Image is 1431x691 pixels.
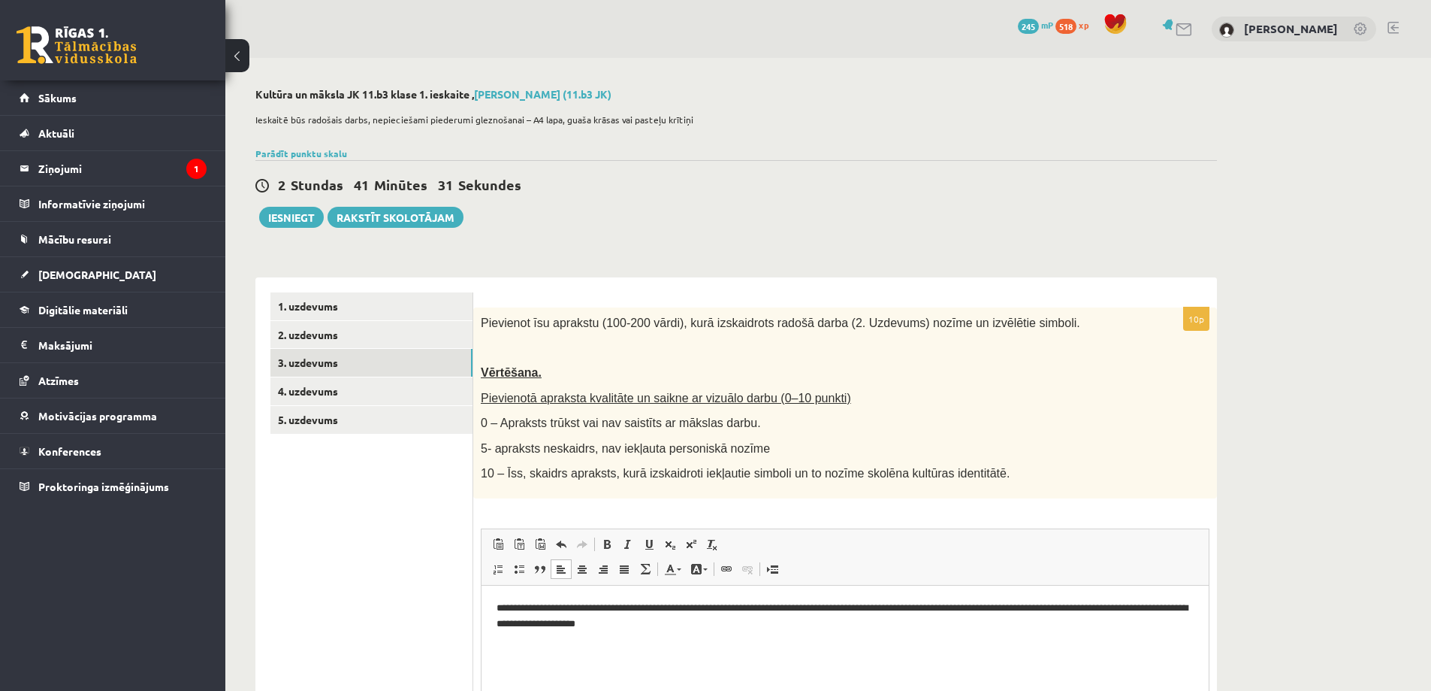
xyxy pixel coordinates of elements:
[639,535,660,554] a: Underline (Ctrl+U)
[20,399,207,433] a: Motivācijas programma
[328,207,463,228] a: Rakstīt skolotājam
[20,80,207,115] a: Sākums
[38,126,74,140] span: Aktuāli
[1018,19,1039,34] span: 245
[20,469,207,504] a: Proktoringa izmēģinājums
[270,321,472,349] a: 2. uzdevums
[702,535,723,554] a: Remove Format
[255,113,1209,126] p: Ieskaitē būs radošais darbs, nepieciešami piederumi gleznošanai – A4 lapa, guaša krāsas vai paste...
[259,207,324,228] button: Iesniegt
[20,363,207,398] a: Atzīmes
[38,328,207,362] legend: Maksājumi
[1183,307,1209,331] p: 10p
[20,116,207,150] a: Aktuāli
[762,559,783,579] a: Insert Page Break for Printing
[270,292,472,320] a: 1. uzdevums
[1018,19,1053,31] a: 245 mP
[38,409,157,423] span: Motivācijas programma
[354,176,369,193] span: 41
[635,559,656,579] a: Math
[270,349,472,377] a: 3. uzdevums
[20,434,207,468] a: Konferences
[38,186,207,221] legend: Informatīvie ziņojumi
[1041,19,1053,31] span: mP
[20,186,207,221] a: Informatīvie ziņojumi
[20,328,207,362] a: Maksājumi
[38,303,128,317] span: Digitālie materiāli
[481,317,1080,329] span: Pievienot īsu aprakstu (100-200 vārdi), kurā izskaidrots radošā darba (2. Uzdevums) nozīme un izv...
[17,26,137,64] a: Rīgas 1. Tālmācības vidusskola
[530,559,551,579] a: Block Quote
[572,559,593,579] a: Center
[509,535,530,554] a: Paste as plain text (Ctrl+Shift+V)
[551,559,572,579] a: Align Left
[593,559,614,579] a: Align Right
[614,559,635,579] a: Justify
[38,91,77,105] span: Sākums
[660,559,686,579] a: Text Color
[38,444,101,458] span: Konferences
[551,535,572,554] a: Undo (Ctrl+Z)
[20,292,207,327] a: Digitālie materiāli
[20,257,207,292] a: [DEMOGRAPHIC_DATA]
[1244,21,1338,36] a: [PERSON_NAME]
[660,535,681,554] a: Subscript
[481,417,761,429] span: 0 – Apraksts trūkst vai nav saistīts ar mākslas darbu.
[474,87,611,101] a: [PERSON_NAME] (11.b3 JK)
[1055,19,1076,34] span: 518
[38,151,207,186] legend: Ziņojumi
[1219,23,1234,38] img: Viktorija Romulāne
[716,559,737,579] a: Link (Ctrl+K)
[186,159,207,179] i: 1
[270,406,472,434] a: 5. uzdevums
[438,176,453,193] span: 31
[681,535,702,554] a: Superscript
[20,222,207,256] a: Mācību resursi
[488,535,509,554] a: Paste (Ctrl+V)
[1055,19,1096,31] a: 518 xp
[38,268,156,281] span: [DEMOGRAPHIC_DATA]
[481,366,542,379] span: Vērtēšana.
[737,559,758,579] a: Unlink
[572,535,593,554] a: Redo (Ctrl+Y)
[20,151,207,186] a: Ziņojumi1
[530,535,551,554] a: Paste from Word
[255,88,1217,101] h2: Kultūra un māksla JK 11.b3 klase 1. ieskaite ,
[374,176,427,193] span: Minūtes
[1079,19,1088,31] span: xp
[458,176,521,193] span: Sekundes
[481,442,770,455] span: 5- apraksts neskaidrs, nav iekļauta personiskā nozīme
[255,147,347,159] a: Parādīt punktu skalu
[38,232,111,246] span: Mācību resursi
[278,176,285,193] span: 2
[291,176,343,193] span: Stundas
[481,392,851,405] span: Pievienotā apraksta kvalitāte un saikne ar vizuālo darbu (0–10 punkti)
[488,559,509,579] a: Insert/Remove Numbered List
[38,480,169,493] span: Proktoringa izmēģinājums
[596,535,617,554] a: Bold (Ctrl+B)
[686,559,712,579] a: Background Color
[481,467,1010,480] span: 10 – Īss, skaidrs apraksts, kurā izskaidroti iekļautie simboli un to nozīme skolēna kultūras iden...
[270,377,472,405] a: 4. uzdevums
[617,535,639,554] a: Italic (Ctrl+I)
[38,374,79,387] span: Atzīmes
[509,559,530,579] a: Insert/Remove Bulleted List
